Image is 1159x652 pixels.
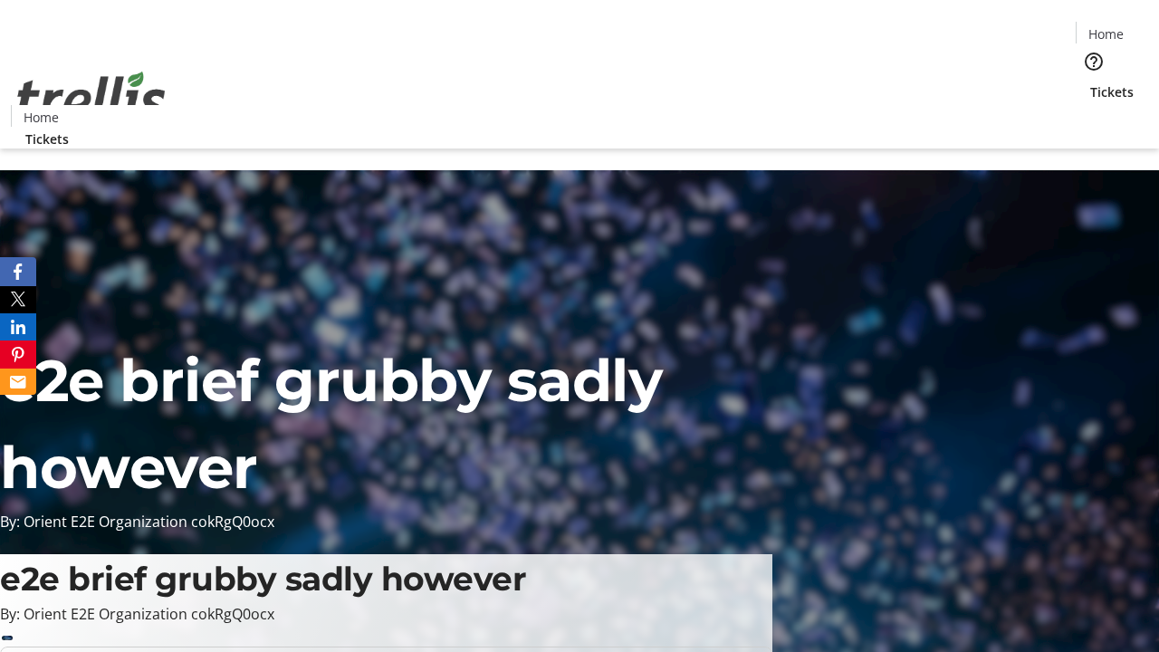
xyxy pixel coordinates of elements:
[1088,24,1124,43] span: Home
[12,108,70,127] a: Home
[11,129,83,149] a: Tickets
[1090,82,1134,101] span: Tickets
[24,108,59,127] span: Home
[1076,82,1148,101] a: Tickets
[1077,24,1135,43] a: Home
[1076,101,1112,138] button: Cart
[1076,43,1112,80] button: Help
[11,52,172,142] img: Orient E2E Organization cokRgQ0ocx's Logo
[25,129,69,149] span: Tickets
